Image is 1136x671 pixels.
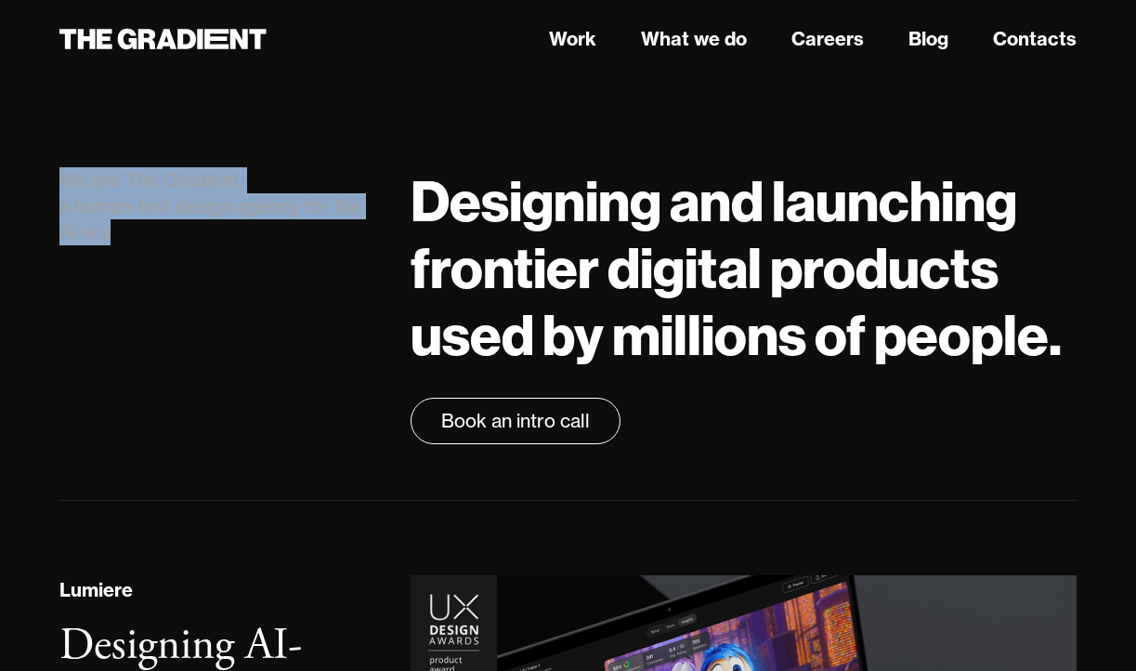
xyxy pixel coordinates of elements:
a: Work [549,25,596,53]
div: Lumiere [59,576,133,604]
a: Blog [908,25,948,53]
a: Book an intro call [411,398,620,444]
h1: Designing and launching frontier digital products used by millions of people. [411,167,1077,368]
a: Careers [791,25,864,53]
div: We are The Gradient, a human-first design agency for the AI era [59,167,373,245]
a: Contacts [993,25,1077,53]
a: What we do [641,25,747,53]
